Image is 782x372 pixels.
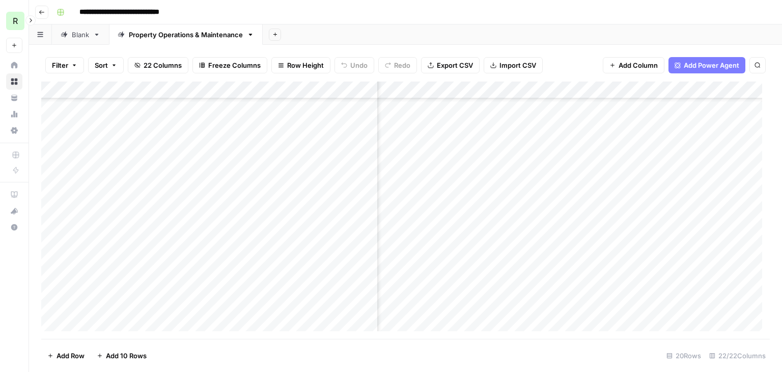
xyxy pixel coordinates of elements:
[394,60,410,70] span: Redo
[13,15,18,27] span: R
[603,57,664,73] button: Add Column
[41,348,91,364] button: Add Row
[705,348,770,364] div: 22/22 Columns
[95,60,108,70] span: Sort
[88,57,124,73] button: Sort
[684,60,739,70] span: Add Power Agent
[421,57,480,73] button: Export CSV
[128,57,188,73] button: 22 Columns
[72,30,89,40] div: Blank
[287,60,324,70] span: Row Height
[271,57,330,73] button: Row Height
[129,30,243,40] div: Property Operations & Maintenance
[668,57,745,73] button: Add Power Agent
[52,60,68,70] span: Filter
[350,60,368,70] span: Undo
[6,122,22,139] a: Settings
[334,57,374,73] button: Undo
[144,60,182,70] span: 22 Columns
[484,57,543,73] button: Import CSV
[499,60,536,70] span: Import CSV
[106,351,147,361] span: Add 10 Rows
[6,90,22,106] a: Your Data
[45,57,84,73] button: Filter
[7,203,22,219] div: What's new?
[208,60,261,70] span: Freeze Columns
[6,187,22,203] a: AirOps Academy
[109,24,263,45] a: Property Operations & Maintenance
[437,60,473,70] span: Export CSV
[91,348,153,364] button: Add 10 Rows
[662,348,705,364] div: 20 Rows
[6,106,22,122] a: Usage
[378,57,417,73] button: Redo
[6,203,22,219] button: What's new?
[192,57,267,73] button: Freeze Columns
[6,219,22,235] button: Help + Support
[6,8,22,34] button: Workspace: Re-Leased
[52,24,109,45] a: Blank
[6,57,22,73] a: Home
[619,60,658,70] span: Add Column
[57,351,85,361] span: Add Row
[6,73,22,90] a: Browse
